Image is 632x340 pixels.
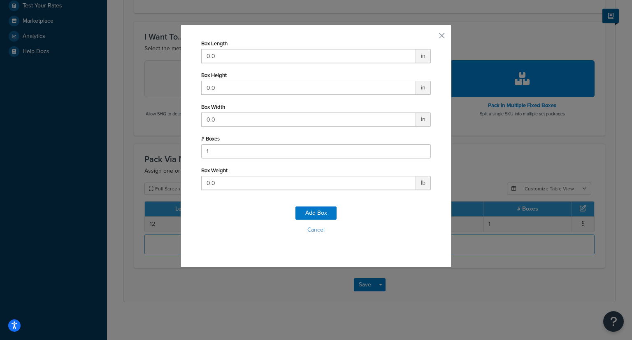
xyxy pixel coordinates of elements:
label: # Boxes [201,136,220,142]
label: Box Weight [201,167,228,174]
label: Box Length [201,40,228,47]
span: in [416,49,431,63]
span: in [416,81,431,95]
button: Add Box [295,206,337,220]
button: Cancel [201,224,431,236]
span: lb [416,176,431,190]
label: Box Width [201,104,225,110]
label: Box Height [201,72,227,78]
span: in [416,113,431,127]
